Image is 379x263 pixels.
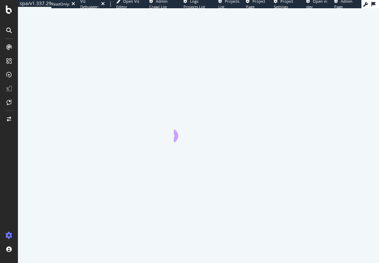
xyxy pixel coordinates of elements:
div: animation [174,118,223,143]
div: ReadOnly: [51,1,70,7]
